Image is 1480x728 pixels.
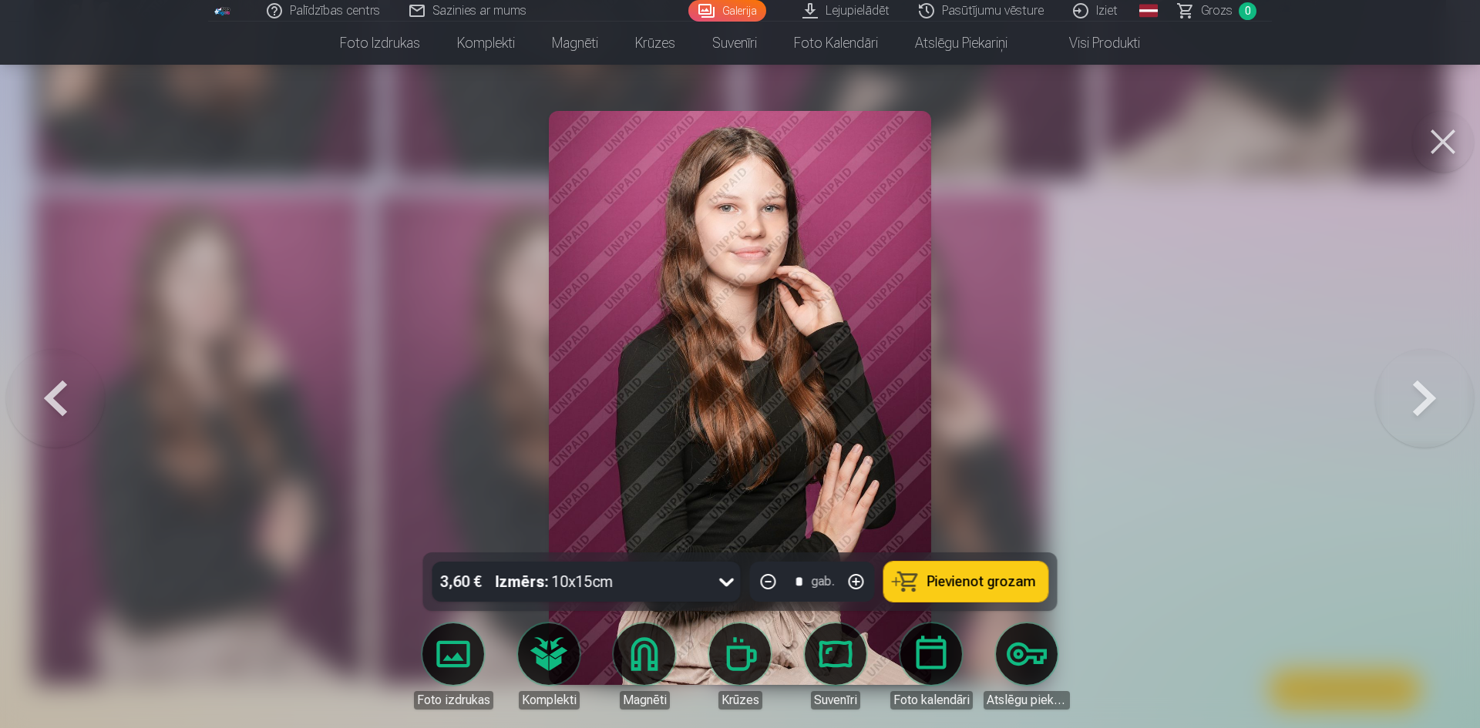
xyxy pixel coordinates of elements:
[792,623,879,710] a: Suvenīri
[414,691,493,710] div: Foto izdrukas
[321,22,439,65] a: Foto izdrukas
[506,623,592,710] a: Komplekti
[984,623,1070,710] a: Atslēgu piekariņi
[519,691,580,710] div: Komplekti
[496,562,614,602] div: 10x15cm
[1026,22,1159,65] a: Visi produkti
[775,22,896,65] a: Foto kalendāri
[496,571,549,592] strong: Izmērs :
[896,22,1026,65] a: Atslēgu piekariņi
[432,562,489,602] div: 3,60 €
[601,623,688,710] a: Magnēti
[697,623,783,710] a: Krūzes
[811,691,860,710] div: Suvenīri
[1239,2,1256,20] span: 0
[533,22,617,65] a: Magnēti
[884,562,1048,602] button: Pievienot grozam
[620,691,670,710] div: Magnēti
[927,575,1036,589] span: Pievienot grozam
[617,22,694,65] a: Krūzes
[812,572,835,591] div: gab.
[410,623,496,710] a: Foto izdrukas
[718,691,762,710] div: Krūzes
[890,691,973,710] div: Foto kalendāri
[439,22,533,65] a: Komplekti
[1201,2,1233,20] span: Grozs
[694,22,775,65] a: Suvenīri
[214,6,231,15] img: /fa1
[984,691,1070,710] div: Atslēgu piekariņi
[888,623,974,710] a: Foto kalendāri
